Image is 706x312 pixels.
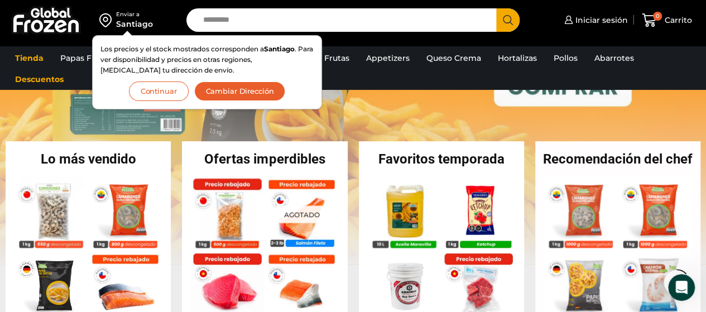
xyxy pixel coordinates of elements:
[421,47,487,69] a: Queso Crema
[668,274,695,301] iframe: Intercom live chat
[194,81,286,101] button: Cambiar Dirección
[361,47,415,69] a: Appetizers
[639,7,695,33] a: 0 Carrito
[492,47,542,69] a: Hortalizas
[129,81,189,101] button: Continuar
[9,69,69,90] a: Descuentos
[182,152,347,166] h2: Ofertas imperdibles
[653,12,662,21] span: 0
[548,47,583,69] a: Pollos
[561,9,628,31] a: Iniciar sesión
[55,47,114,69] a: Papas Fritas
[116,11,153,18] div: Enviar a
[589,47,640,69] a: Abarrotes
[573,15,628,26] span: Iniciar sesión
[6,152,171,166] h2: Lo más vendido
[264,45,295,53] strong: Santiago
[535,152,700,166] h2: Recomendación del chef
[276,205,328,223] p: Agotado
[116,18,153,30] div: Santiago
[100,44,314,76] p: Los precios y el stock mostrados corresponden a . Para ver disponibilidad y precios en otras regi...
[99,11,116,30] img: address-field-icon.svg
[9,47,49,69] a: Tienda
[496,8,520,32] button: Search button
[359,152,524,166] h2: Favoritos temporada
[662,15,692,26] span: Carrito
